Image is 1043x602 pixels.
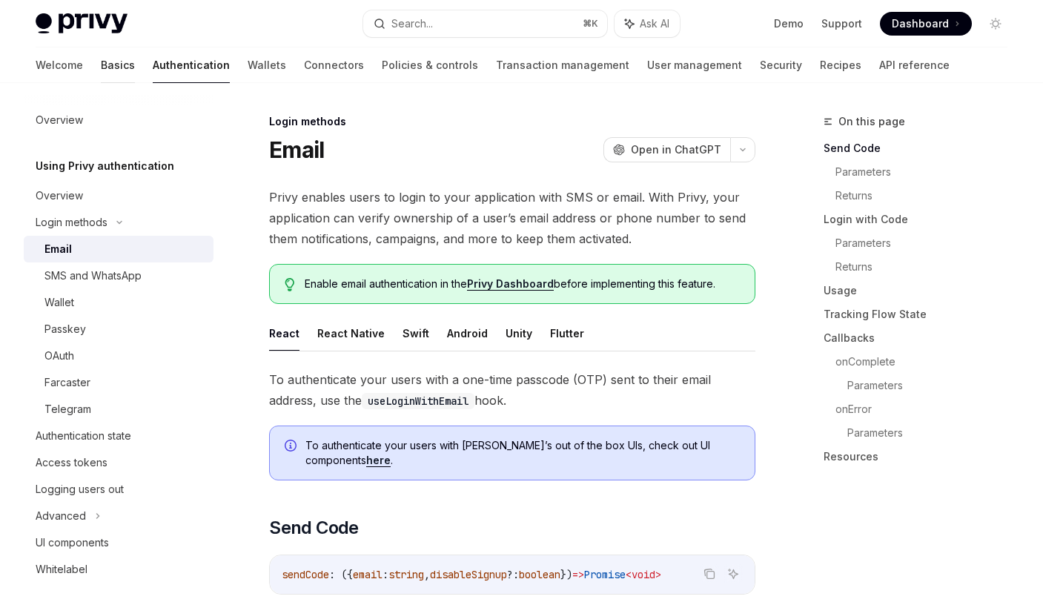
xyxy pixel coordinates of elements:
div: Advanced [36,507,86,525]
a: Wallets [248,47,286,83]
a: Connectors [304,47,364,83]
a: Send Code [824,136,1019,160]
a: User management [647,47,742,83]
button: Ask AI [615,10,680,37]
a: Basics [101,47,135,83]
div: Logging users out [36,480,124,498]
div: Wallet [44,294,74,311]
a: OAuth [24,343,213,369]
a: Tracking Flow State [824,302,1019,326]
a: Callbacks [824,326,1019,350]
a: SMS and WhatsApp [24,262,213,289]
span: }) [560,568,572,581]
a: Authentication [153,47,230,83]
a: Resources [824,445,1019,469]
a: Whitelabel [24,556,213,583]
a: here [366,454,391,467]
span: > [655,568,661,581]
a: Wallet [24,289,213,316]
button: Flutter [550,316,584,351]
code: useLoginWithEmail [362,393,474,409]
div: Farcaster [44,374,90,391]
span: < [626,568,632,581]
a: Welcome [36,47,83,83]
a: Returns [835,255,1019,279]
a: API reference [879,47,950,83]
div: Search... [391,15,433,33]
img: light logo [36,13,128,34]
a: Parameters [835,160,1019,184]
a: UI components [24,529,213,556]
span: ⌘ K [583,18,598,30]
h5: Using Privy authentication [36,157,174,175]
button: React [269,316,299,351]
span: , [424,568,430,581]
span: sendCode [282,568,329,581]
a: Logging users out [24,476,213,503]
div: Telegram [44,400,91,418]
a: onComplete [835,350,1019,374]
a: Email [24,236,213,262]
a: Usage [824,279,1019,302]
h1: Email [269,136,324,163]
div: Access tokens [36,454,107,472]
a: Parameters [847,374,1019,397]
a: Transaction management [496,47,629,83]
button: Swift [403,316,429,351]
a: Parameters [835,231,1019,255]
button: React Native [317,316,385,351]
button: Android [447,316,488,351]
a: Authentication state [24,423,213,449]
span: => [572,568,584,581]
a: Support [821,16,862,31]
span: : ({ [329,568,353,581]
div: Passkey [44,320,86,338]
span: Promise [584,568,626,581]
a: onError [835,397,1019,421]
div: Login methods [36,214,107,231]
button: Copy the contents from the code block [700,564,719,583]
a: Overview [24,182,213,209]
a: Access tokens [24,449,213,476]
div: UI components [36,534,109,552]
span: To authenticate your users with a one-time passcode (OTP) sent to their email address, use the hook. [269,369,755,411]
button: Toggle dark mode [984,12,1007,36]
a: Overview [24,107,213,133]
div: Authentication state [36,427,131,445]
span: : [383,568,388,581]
button: Unity [506,316,532,351]
a: Parameters [847,421,1019,445]
a: Privy Dashboard [467,277,554,291]
button: Search...⌘K [363,10,606,37]
span: string [388,568,424,581]
a: Farcaster [24,369,213,396]
span: On this page [838,113,905,130]
a: Security [760,47,802,83]
span: ?: [507,568,519,581]
span: Privy enables users to login to your application with SMS or email. With Privy, your application ... [269,187,755,249]
div: OAuth [44,347,74,365]
div: Login methods [269,114,755,129]
span: Send Code [269,516,359,540]
div: Overview [36,187,83,205]
span: Dashboard [892,16,949,31]
a: Login with Code [824,208,1019,231]
span: boolean [519,568,560,581]
a: Telegram [24,396,213,423]
span: disableSignup [430,568,507,581]
span: Open in ChatGPT [631,142,721,157]
div: Email [44,240,72,258]
span: To authenticate your users with [PERSON_NAME]’s out of the box UIs, check out UI components . [305,438,740,468]
a: Demo [774,16,804,31]
svg: Info [285,440,299,454]
span: void [632,568,655,581]
a: Dashboard [880,12,972,36]
span: Ask AI [640,16,669,31]
div: SMS and WhatsApp [44,267,142,285]
a: Passkey [24,316,213,343]
span: email [353,568,383,581]
svg: Tip [285,278,295,291]
a: Policies & controls [382,47,478,83]
button: Ask AI [724,564,743,583]
div: Overview [36,111,83,129]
